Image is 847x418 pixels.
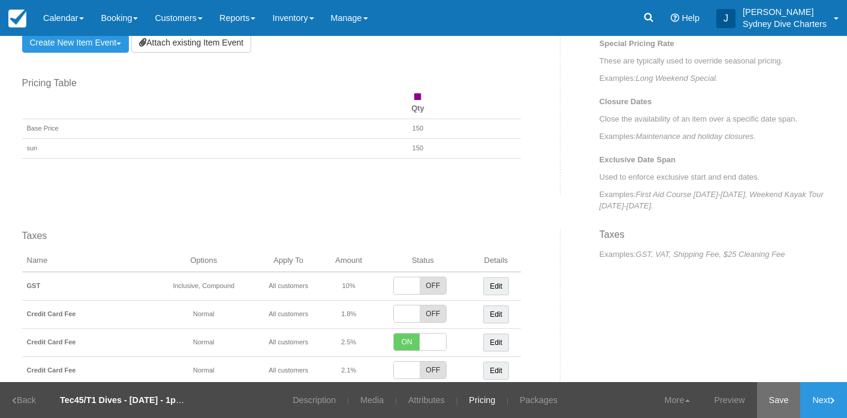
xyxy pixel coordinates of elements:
[599,131,825,142] p: Examples:
[315,119,521,139] td: 150
[800,382,847,418] a: Next
[254,272,323,301] td: All customers
[131,32,251,53] a: Attach existing Item Event
[284,382,345,418] a: Description
[716,9,736,28] div: J
[599,190,824,210] em: First Aid Course [DATE]-[DATE], Weekend Kayak Tour [DATE]-[DATE].
[27,282,41,289] strong: GST
[636,132,756,141] em: Maintenance and holiday closures.
[682,13,700,23] span: Help
[420,277,445,294] span: OFF
[599,189,825,211] p: Examples:
[323,300,375,328] td: 1.8%
[254,356,323,384] td: All customers
[671,14,679,22] i: Help
[599,97,652,106] strong: Closure Dates
[27,366,76,374] strong: Credit Card Fee
[254,328,323,356] td: All customers
[319,92,516,113] strong: Qty
[153,250,254,272] th: Options
[153,328,254,356] td: Normal
[757,382,801,418] a: Save
[8,10,26,28] img: checkfront-main-nav-mini-logo.png
[460,382,504,418] a: Pricing
[483,305,509,323] a: Edit
[323,250,375,272] th: Amount
[315,138,521,158] td: 150
[653,382,703,418] a: More
[27,310,76,317] strong: Credit Card Fee
[375,250,472,272] th: Status
[420,362,445,378] span: OFF
[471,250,521,272] th: Details
[60,395,321,405] strong: Tec45/T1 Dives - [DATE] - 1pm Departure [GEOGRAPHIC_DATA]
[323,356,375,384] td: 2.1%
[420,305,445,322] span: OFF
[153,272,254,301] td: Inclusive, Compound
[153,356,254,384] td: Normal
[599,155,676,164] strong: Exclusive Date Span
[599,72,825,84] p: Examples:
[394,334,420,350] span: ON
[22,77,521,90] label: Pricing Table
[636,250,785,259] em: GST, VAT, Shipping Fee, $25 Cleaning Fee
[351,382,393,418] a: Media
[323,328,375,356] td: 2.5%
[22,32,129,53] a: Create New Item Event
[511,382,566,418] a: Packages
[483,362,509,380] a: Edit
[702,382,756,418] a: Preview
[27,338,76,346] strong: Credit Card Fee
[599,171,825,183] p: Used to enforce exclusive start and end dates.
[483,334,509,352] a: Edit
[323,272,375,301] td: 10%
[599,249,825,260] p: Examples:
[22,229,521,243] label: Taxes
[636,74,718,83] em: Long Weekend Special.
[743,6,827,18] p: [PERSON_NAME]
[483,277,509,295] a: Edit
[22,138,315,158] td: sun
[599,113,825,125] p: Close the availability of an item over a specific date span.
[743,18,827,30] p: Sydney Dive Charters
[599,39,674,48] strong: Special Pricing Rate
[399,382,454,418] a: Attributes
[254,250,323,272] th: Apply To
[254,300,323,328] td: All customers
[22,250,154,272] th: Name
[599,229,825,249] h3: Taxes
[599,55,825,66] p: These are typically used to override seasonal pricing.
[22,119,315,139] td: Base Price
[153,300,254,328] td: Normal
